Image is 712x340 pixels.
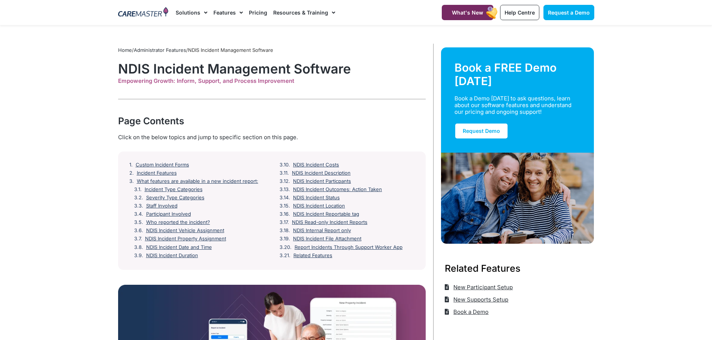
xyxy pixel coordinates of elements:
[293,195,340,201] a: NDIS Incident Status
[445,281,513,293] a: New Participant Setup
[146,244,212,250] a: NDIS Incident Date and Time
[451,306,488,318] span: Book a Demo
[137,170,177,176] a: Incident Features
[454,95,572,115] div: Book a Demo [DATE] to ask questions, learn about our software features and understand our pricing...
[548,9,590,16] span: Request a Demo
[145,236,226,242] a: NDIS Incident Property Assignment
[145,187,203,193] a: Incident Type Categories
[445,293,509,306] a: New Supports Setup
[118,114,426,128] div: Page Contents
[293,211,359,217] a: NDIS Incident Reportable tag
[451,281,513,293] span: New Participant Setup
[146,203,178,209] a: Staff Involved
[505,9,535,16] span: Help Centre
[137,178,258,184] a: What features are available in a new incident report:
[146,195,204,201] a: Severity Type Categories
[293,203,345,209] a: NDIS Incident Location
[146,219,210,225] a: Who reported the incident?
[452,9,483,16] span: What's New
[136,162,189,168] a: Custom Incident Forms
[500,5,539,20] a: Help Centre
[118,133,426,141] div: Click on the below topics and jump to specific section on this page.
[454,61,581,88] div: Book a FREE Demo [DATE]
[293,162,339,168] a: NDIS Incident Costs
[118,47,273,53] span: / /
[463,128,500,134] span: Request Demo
[445,306,489,318] a: Book a Demo
[292,219,367,225] a: NDIS Read-only Incident Reports
[293,187,382,193] a: NDIS Incident Outcomes: Action Taken
[295,244,403,250] a: Report Incidents Through Support Worker App
[442,5,493,20] a: What's New
[293,228,351,234] a: NDIS Internal Report only
[188,47,273,53] span: NDIS Incident Management Software
[293,178,351,184] a: NDIS Incident Particpants
[292,170,351,176] a: NDIS Incident Description
[445,262,591,275] h3: Related Features
[441,153,594,244] img: Support Worker and NDIS Participant out for a coffee.
[118,78,426,84] div: Empowering Growth: Inform, Support, and Process Improvement
[293,253,332,259] a: Related Features
[451,293,508,306] span: New Supports Setup
[146,211,191,217] a: Participant Involved
[118,7,169,18] img: CareMaster Logo
[134,47,186,53] a: Administrator Features
[118,61,426,77] h1: NDIS Incident Management Software
[293,236,361,242] a: NDIS Incident File Attachment
[146,228,224,234] a: NDIS Incident Vehicle Assignment
[543,5,594,20] a: Request a Demo
[454,123,508,139] a: Request Demo
[118,47,132,53] a: Home
[146,253,198,259] a: NDIS Incident Duration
